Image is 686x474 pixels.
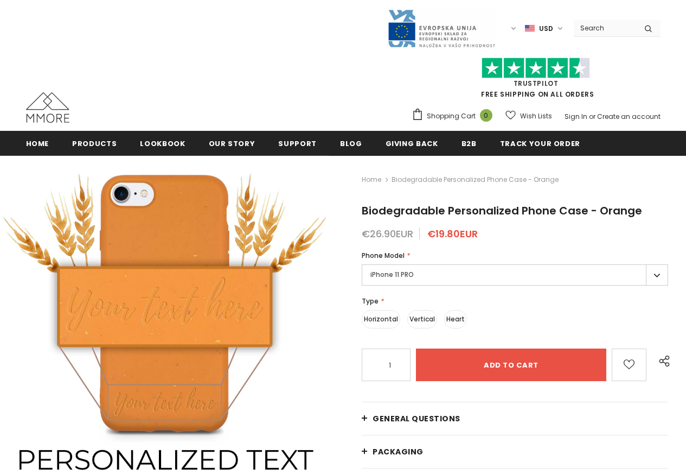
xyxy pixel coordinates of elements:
[362,435,668,468] a: PACKAGING
[574,20,636,36] input: Search Site
[362,227,413,241] span: €26.90EUR
[278,138,317,149] span: support
[362,203,642,218] span: Biodegradable Personalized Phone Case - Orange
[278,131,317,155] a: support
[589,112,595,121] span: or
[539,23,553,34] span: USD
[505,106,552,125] a: Wish Lists
[412,62,661,99] span: FREE SHIPPING ON ALL ORDERS
[500,138,580,149] span: Track your order
[140,138,185,149] span: Lookbook
[386,138,438,149] span: Giving back
[597,112,661,121] a: Create an account
[26,131,49,155] a: Home
[416,349,606,381] input: Add to cart
[412,108,498,124] a: Shopping Cart 0
[72,131,117,155] a: Products
[209,138,255,149] span: Our Story
[373,413,460,424] span: General Questions
[480,109,492,122] span: 0
[72,138,117,149] span: Products
[362,173,381,186] a: Home
[362,251,405,260] span: Phone Model
[362,264,668,286] label: iPhone 11 PRO
[362,402,668,435] a: General Questions
[482,58,590,79] img: Trust Pilot Stars
[373,446,424,457] span: PACKAGING
[26,92,69,123] img: MMORE Cases
[500,131,580,155] a: Track your order
[461,138,477,149] span: B2B
[340,131,362,155] a: Blog
[461,131,477,155] a: B2B
[362,296,379,306] span: Type
[387,9,496,48] img: Javni Razpis
[427,227,478,241] span: €19.80EUR
[520,111,552,122] span: Wish Lists
[514,79,559,88] a: Trustpilot
[340,138,362,149] span: Blog
[362,310,400,328] label: Horizontal
[392,173,559,186] span: Biodegradable Personalized Phone Case - Orange
[427,111,476,122] span: Shopping Cart
[387,23,496,33] a: Javni Razpis
[209,131,255,155] a: Our Story
[407,310,437,328] label: Vertical
[525,24,535,33] img: USD
[565,112,587,121] a: Sign In
[140,131,185,155] a: Lookbook
[26,138,49,149] span: Home
[386,131,438,155] a: Giving back
[444,310,467,328] label: Heart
